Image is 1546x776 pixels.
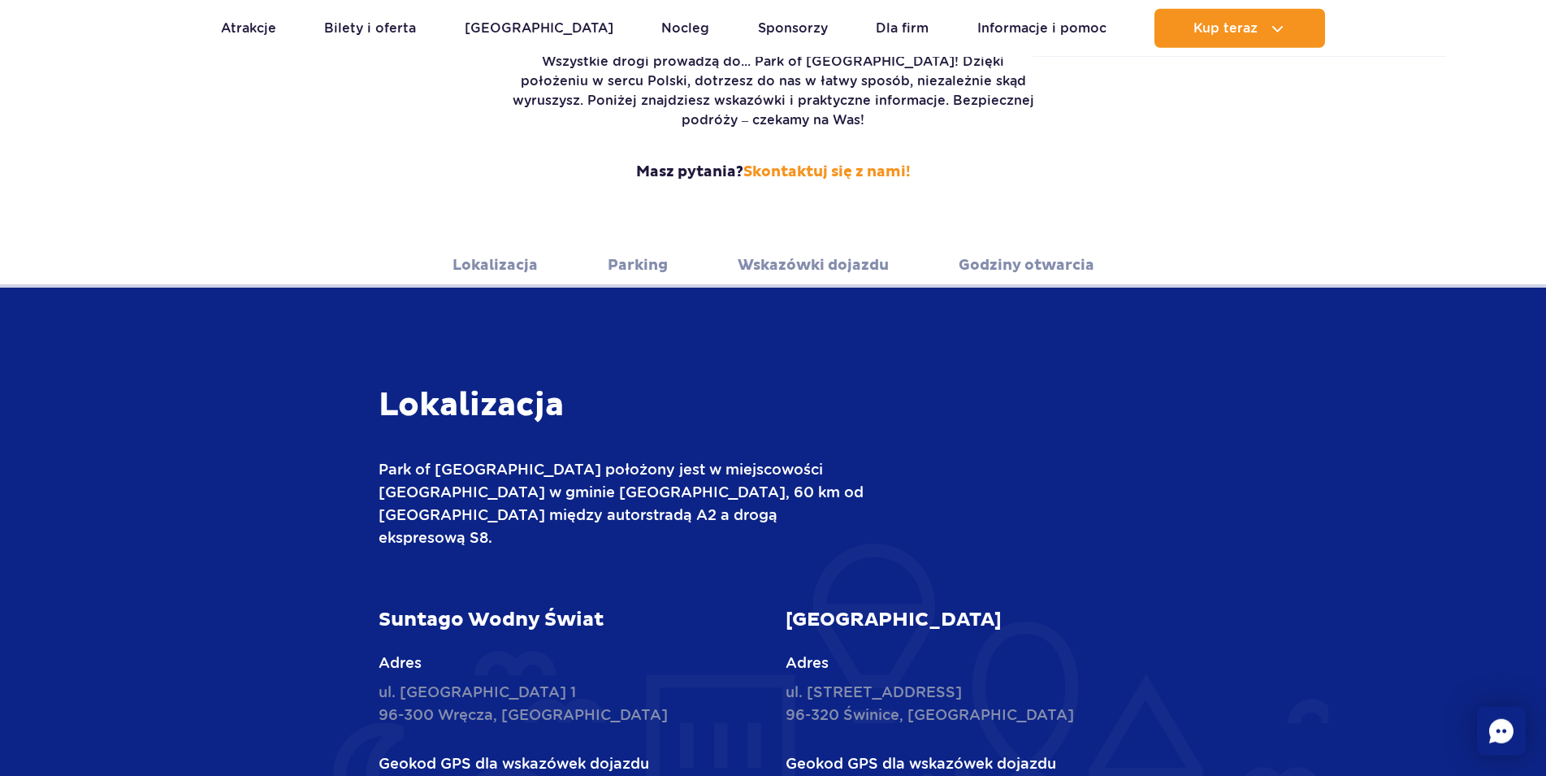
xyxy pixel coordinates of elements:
[786,752,1168,775] p: Geokod GPS dla wskazówek dojazdu
[959,243,1094,288] a: Godziny otwarcia
[608,243,668,288] a: Parking
[379,458,866,549] p: Park of [GEOGRAPHIC_DATA] położony jest w miejscowości [GEOGRAPHIC_DATA] w gminie [GEOGRAPHIC_DAT...
[786,652,1168,674] p: Adres
[743,163,911,181] a: Skontaktuj się z nami!
[786,608,1002,632] strong: [GEOGRAPHIC_DATA]
[1154,9,1325,48] button: Kup teraz
[786,681,1168,726] p: ul. [STREET_ADDRESS] 96-320 Świnice, [GEOGRAPHIC_DATA]
[977,9,1106,48] a: Informacje i pomoc
[379,652,761,674] p: Adres
[661,9,709,48] a: Nocleg
[379,385,866,426] h3: Lokalizacja
[379,608,604,632] strong: Suntago Wodny Świat
[379,681,761,726] p: ul. [GEOGRAPHIC_DATA] 1 96-300 Wręcza, [GEOGRAPHIC_DATA]
[1477,707,1526,756] div: Chat
[758,9,828,48] a: Sponsorzy
[509,163,1037,182] strong: Masz pytania?
[1193,21,1258,36] span: Kup teraz
[324,9,416,48] a: Bilety i oferta
[221,9,276,48] a: Atrakcje
[509,52,1037,130] p: Wszystkie drogi prowadzą do... Park of [GEOGRAPHIC_DATA]! Dzięki położeniu w sercu Polski, dotrze...
[876,9,929,48] a: Dla firm
[453,243,538,288] a: Lokalizacja
[738,243,889,288] a: Wskazówki dojazdu
[379,752,761,775] p: Geokod GPS dla wskazówek dojazdu
[465,9,613,48] a: [GEOGRAPHIC_DATA]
